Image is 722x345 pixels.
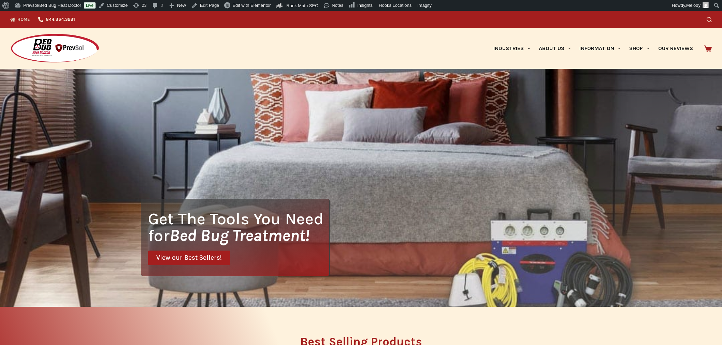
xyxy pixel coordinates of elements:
img: Prevsol/Bed Bug Heat Doctor [10,33,100,64]
a: View our Best Sellers! [148,251,230,265]
a: Our Reviews [654,28,697,69]
a: Home [10,11,34,28]
a: Industries [489,28,534,69]
a: Live [84,2,96,9]
span: View our Best Sellers! [156,255,222,261]
span: Edit with Elementor [232,3,271,8]
i: Bed Bug Treatment! [170,226,309,245]
a: About Us [534,28,575,69]
h1: Get The Tools You Need for [148,210,329,244]
span: Melody [686,3,701,8]
a: Shop [625,28,654,69]
a: 844.364.3281 [34,11,79,28]
button: Search [707,17,712,22]
nav: Primary [489,28,697,69]
a: Information [575,28,625,69]
span: Rank Math SEO [286,3,318,8]
nav: Top Menu [10,11,79,28]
